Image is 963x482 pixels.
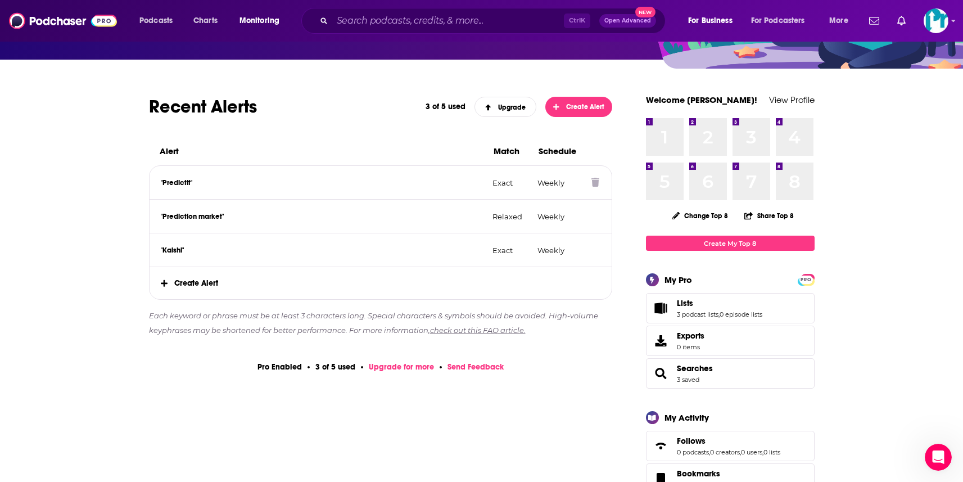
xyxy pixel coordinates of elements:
[924,8,948,33] span: Logged in as Predictitpress
[447,362,504,372] span: Send Feedback
[677,310,718,318] a: 3 podcast lists
[426,102,465,111] p: 3 of 5 used
[537,246,582,255] p: Weekly
[677,363,713,373] a: Searches
[893,11,910,30] a: Show notifications dropdown
[257,362,302,372] p: Pro Enabled
[677,436,706,446] span: Follows
[677,448,709,456] a: 0 podcasts
[635,7,655,17] span: New
[9,10,117,31] img: Podchaser - Follow, Share and Rate Podcasts
[193,13,218,29] span: Charts
[539,146,584,156] h3: Schedule
[139,13,173,29] span: Podcasts
[865,11,884,30] a: Show notifications dropdown
[744,12,821,30] button: open menu
[315,362,355,372] p: 3 of 5 used
[741,448,762,456] a: 0 users
[646,94,757,105] a: Welcome [PERSON_NAME]!
[680,12,747,30] button: open menu
[769,94,815,105] a: View Profile
[925,444,952,471] iframe: Intercom live chat
[332,12,564,30] input: Search podcasts, credits, & more...
[492,212,528,221] p: Relaxed
[150,267,612,299] span: Create Alert
[537,178,582,187] p: Weekly
[161,178,484,187] p: "Predictit"
[646,431,815,461] span: Follows
[720,310,762,318] a: 0 episode lists
[650,438,672,454] a: Follows
[763,448,780,456] a: 0 lists
[312,8,676,34] div: Search podcasts, credits, & more...
[650,300,672,316] a: Lists
[744,205,794,227] button: Share Top 8
[161,212,484,221] p: "Prediction market"
[599,14,656,28] button: Open AdvancedNew
[799,276,813,284] span: PRO
[232,12,294,30] button: open menu
[709,448,710,456] span: ,
[666,209,735,223] button: Change Top 8
[646,236,815,251] a: Create My Top 8
[821,12,862,30] button: open menu
[650,333,672,349] span: Exports
[677,298,762,308] a: Lists
[650,366,672,381] a: Searches
[718,310,720,318] span: ,
[492,178,528,187] p: Exact
[564,13,590,28] span: Ctrl K
[664,412,709,423] div: My Activity
[646,326,815,356] a: Exports
[494,146,530,156] h3: Match
[677,331,704,341] span: Exports
[239,13,279,29] span: Monitoring
[149,309,613,337] p: Each keyword or phrase must be at least 3 characters long. Special characters & symbols should be...
[799,275,813,283] a: PRO
[161,246,484,255] p: "Kalshi"
[604,18,651,24] span: Open Advanced
[762,448,763,456] span: ,
[369,362,434,372] a: Upgrade for more
[677,469,743,479] a: Bookmarks
[924,8,948,33] button: Show profile menu
[646,358,815,389] span: Searches
[186,12,224,30] a: Charts
[537,212,582,221] p: Weekly
[160,146,485,156] h3: Alert
[132,12,187,30] button: open menu
[664,274,692,285] div: My Pro
[646,293,815,323] span: Lists
[677,343,704,351] span: 0 items
[677,469,720,479] span: Bookmarks
[677,376,699,384] a: 3 saved
[677,436,780,446] a: Follows
[545,97,613,117] button: Create Alert
[677,298,693,308] span: Lists
[492,246,528,255] p: Exact
[710,448,740,456] a: 0 creators
[553,103,604,111] span: Create Alert
[149,96,417,118] h2: Recent Alerts
[829,13,848,29] span: More
[740,448,741,456] span: ,
[751,13,805,29] span: For Podcasters
[688,13,733,29] span: For Business
[430,326,526,335] a: check out this FAQ article.
[474,97,536,117] a: Upgrade
[924,8,948,33] img: User Profile
[485,103,526,111] span: Upgrade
